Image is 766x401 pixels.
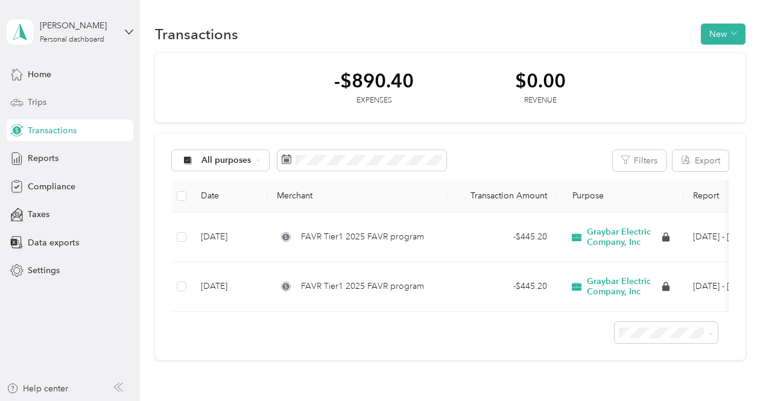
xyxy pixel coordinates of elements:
span: Taxes [28,208,49,221]
span: Transactions [28,124,77,137]
th: Merchant [267,180,448,213]
span: Reports [28,152,59,165]
span: Settings [28,264,60,277]
div: Revenue [515,95,566,106]
button: Export [673,150,729,171]
span: FAVR Tier1 2025 FAVR program [301,280,424,293]
button: Filters [613,150,666,171]
td: [DATE] [191,213,267,262]
span: Home [28,68,51,81]
div: -$890.40 [334,70,414,91]
span: Graybar Electric Company, Inc [587,276,660,297]
h1: Transactions [155,28,238,40]
span: Trips [28,96,46,109]
span: All purposes [201,156,252,165]
span: Purpose [566,191,604,201]
div: Personal dashboard [40,36,104,43]
iframe: Everlance-gr Chat Button Frame [698,333,766,401]
div: - $445.20 [458,280,547,293]
span: Compliance [28,180,75,193]
div: [PERSON_NAME] [40,19,115,32]
td: [DATE] [191,262,267,312]
span: FAVR Tier1 2025 FAVR program [301,230,424,244]
th: Date [191,180,267,213]
button: New [701,24,745,45]
div: - $445.20 [458,230,547,244]
button: Help center [7,382,68,395]
th: Transaction Amount [448,180,557,213]
span: Data exports [28,236,79,249]
span: Graybar Electric Company, Inc [587,227,660,248]
div: Expenses [334,95,414,106]
div: $0.00 [515,70,566,91]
